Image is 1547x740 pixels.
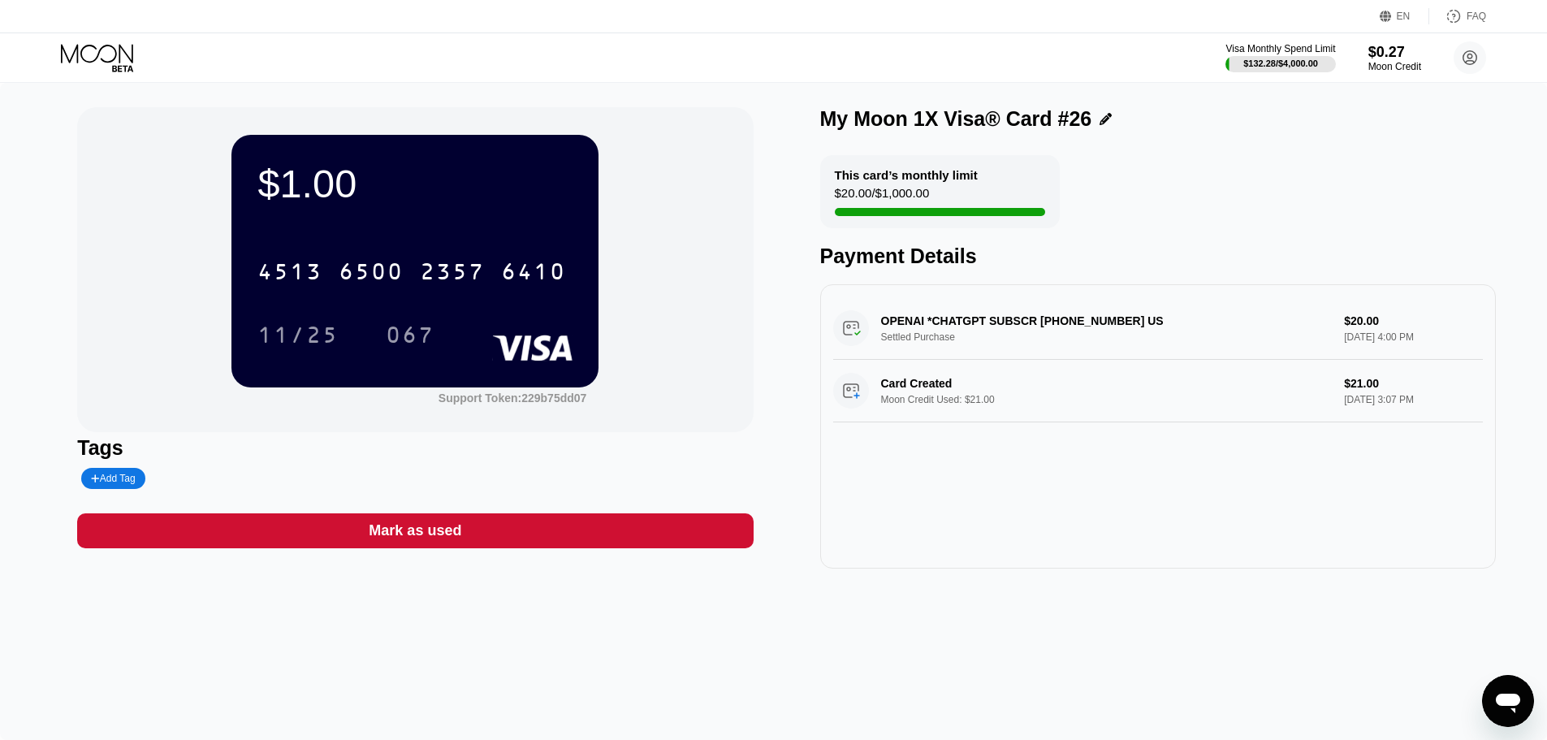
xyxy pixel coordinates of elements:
[248,251,576,292] div: 4513650023576410
[1380,8,1429,24] div: EN
[1482,675,1534,727] iframe: Button to launch messaging window
[245,314,351,355] div: 11/25
[257,161,573,206] div: $1.00
[820,245,1496,268] div: Payment Details
[1368,44,1421,61] div: $0.27
[439,392,587,405] div: Support Token: 229b75dd07
[439,392,587,405] div: Support Token:229b75dd07
[1368,61,1421,72] div: Moon Credit
[77,513,753,548] div: Mark as used
[374,314,447,355] div: 067
[257,261,322,287] div: 4513
[1467,11,1486,22] div: FAQ
[835,186,930,208] div: $20.00 / $1,000.00
[91,473,135,484] div: Add Tag
[1368,44,1421,72] div: $0.27Moon Credit
[1397,11,1411,22] div: EN
[369,521,461,540] div: Mark as used
[81,468,145,489] div: Add Tag
[1429,8,1486,24] div: FAQ
[386,324,434,350] div: 067
[835,168,978,182] div: This card’s monthly limit
[501,261,566,287] div: 6410
[1243,58,1318,68] div: $132.28 / $4,000.00
[820,107,1092,131] div: My Moon 1X Visa® Card #26
[1225,43,1335,72] div: Visa Monthly Spend Limit$132.28/$4,000.00
[1225,43,1335,54] div: Visa Monthly Spend Limit
[420,261,485,287] div: 2357
[257,324,339,350] div: 11/25
[339,261,404,287] div: 6500
[77,436,753,460] div: Tags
